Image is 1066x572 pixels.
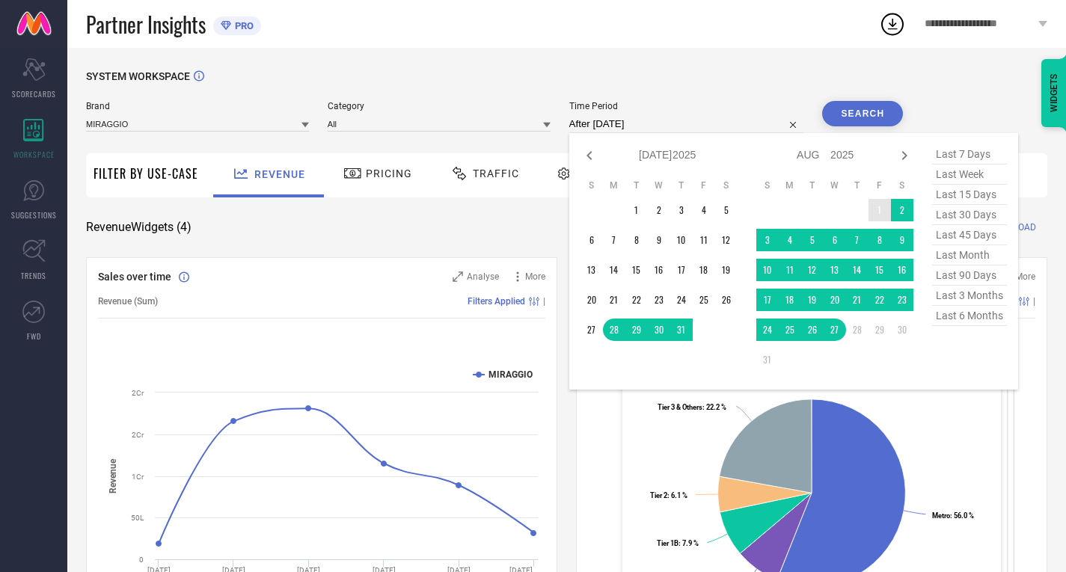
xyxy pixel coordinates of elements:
tspan: Metro [932,511,950,520]
text: 50L [131,514,144,522]
td: Thu Jul 31 2025 [670,319,693,341]
text: : 7.9 % [657,539,699,547]
th: Wednesday [824,179,846,191]
td: Fri Aug 01 2025 [869,199,891,221]
span: last 6 months [932,306,1007,326]
th: Thursday [670,179,693,191]
span: last 30 days [932,205,1007,225]
svg: Zoom [453,271,463,282]
span: last month [932,245,1007,265]
span: Analyse [467,271,499,282]
span: More [1015,271,1035,282]
td: Wed Jul 16 2025 [648,259,670,281]
td: Tue Aug 19 2025 [801,289,824,311]
div: Next month [895,147,913,164]
td: Thu Jul 24 2025 [670,289,693,311]
span: SYSTEM WORKSPACE [86,70,190,82]
span: FWD [27,330,41,342]
td: Thu Jul 17 2025 [670,259,693,281]
td: Wed Jul 30 2025 [648,319,670,341]
span: PRO [231,20,254,31]
span: last 3 months [932,286,1007,306]
span: Revenue Widgets ( 4 ) [86,220,192,235]
span: Category [328,101,551,111]
span: last week [932,164,1007,185]
th: Tuesday [801,179,824,191]
td: Sun Aug 17 2025 [756,289,779,311]
td: Thu Aug 14 2025 [846,259,869,281]
td: Fri Aug 29 2025 [869,319,891,341]
td: Mon Jul 07 2025 [603,229,625,251]
span: Brand [86,101,309,111]
td: Mon Aug 04 2025 [779,229,801,251]
text: 2Cr [132,389,144,397]
span: More [525,271,545,282]
td: Wed Aug 13 2025 [824,259,846,281]
span: SUGGESTIONS [11,209,57,221]
tspan: Tier 1B [657,539,678,547]
tspan: Tier 3 & Others [658,403,702,411]
td: Fri Aug 22 2025 [869,289,891,311]
th: Thursday [846,179,869,191]
tspan: Revenue [108,458,118,493]
span: WORKSPACE [13,149,55,160]
td: Wed Aug 20 2025 [824,289,846,311]
text: MIRAGGIO [488,369,533,380]
span: | [1033,296,1035,307]
td: Thu Jul 10 2025 [670,229,693,251]
td: Mon Jul 14 2025 [603,259,625,281]
td: Wed Jul 23 2025 [648,289,670,311]
td: Thu Aug 28 2025 [846,319,869,341]
td: Sat Aug 02 2025 [891,199,913,221]
th: Sunday [581,179,603,191]
span: Pricing [366,167,412,179]
td: Fri Aug 08 2025 [869,229,891,251]
text: 0 [139,556,144,564]
td: Mon Jul 21 2025 [603,289,625,311]
span: Filters Applied [468,296,525,307]
td: Wed Aug 27 2025 [824,319,846,341]
td: Sun Aug 31 2025 [756,348,779,371]
td: Tue Aug 26 2025 [801,319,824,341]
th: Friday [869,179,891,191]
input: Select time period [569,115,804,133]
td: Thu Aug 07 2025 [846,229,869,251]
td: Tue Jul 15 2025 [625,259,648,281]
text: 1Cr [132,473,144,481]
td: Sun Jul 20 2025 [581,289,603,311]
th: Sunday [756,179,779,191]
td: Sat Aug 16 2025 [891,259,913,281]
td: Mon Aug 18 2025 [779,289,801,311]
th: Monday [603,179,625,191]
div: Previous month [581,147,598,164]
td: Sat Aug 09 2025 [891,229,913,251]
td: Sat Aug 30 2025 [891,319,913,341]
span: Traffic [473,167,519,179]
td: Tue Jul 01 2025 [625,199,648,221]
text: : 22.2 % [658,403,726,411]
span: TRENDS [21,270,46,281]
td: Sun Aug 10 2025 [756,259,779,281]
span: last 90 days [932,265,1007,286]
span: Partner Insights [86,9,206,40]
td: Sun Aug 03 2025 [756,229,779,251]
td: Mon Jul 28 2025 [603,319,625,341]
td: Fri Aug 15 2025 [869,259,891,281]
td: Sun Jul 06 2025 [581,229,603,251]
tspan: Tier 2 [650,491,667,499]
td: Tue Aug 05 2025 [801,229,824,251]
td: Fri Jul 04 2025 [693,199,715,221]
td: Fri Jul 11 2025 [693,229,715,251]
span: Filter By Use-Case [94,164,198,182]
td: Thu Aug 21 2025 [846,289,869,311]
td: Sun Aug 24 2025 [756,319,779,341]
td: Sat Jul 05 2025 [715,199,738,221]
td: Mon Aug 11 2025 [779,259,801,281]
td: Wed Jul 09 2025 [648,229,670,251]
span: Revenue [254,168,305,180]
th: Saturday [891,179,913,191]
th: Tuesday [625,179,648,191]
th: Monday [779,179,801,191]
td: Fri Jul 25 2025 [693,289,715,311]
td: Sun Jul 27 2025 [581,319,603,341]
